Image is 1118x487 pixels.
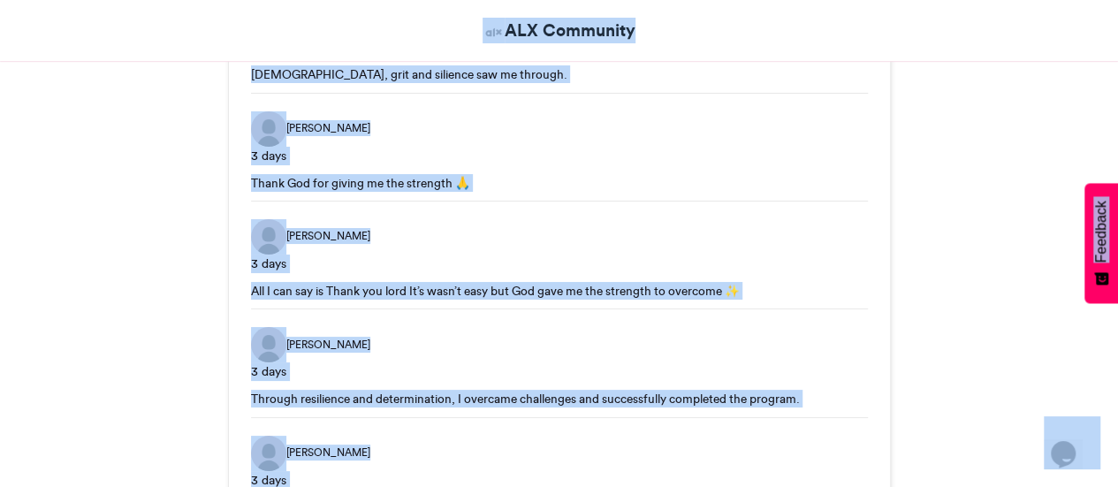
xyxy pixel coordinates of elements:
[251,219,286,255] img: Ayodeji
[251,111,286,147] img: Aishat
[251,65,868,83] div: [DEMOGRAPHIC_DATA], grit and silience saw me through.
[286,337,370,353] span: [PERSON_NAME]
[1084,183,1118,303] button: Feedback - Show survey
[286,228,370,244] span: [PERSON_NAME]
[251,282,868,300] div: All I can say is Thank you lord It’s wasn’t easy but God gave me the strength to overcome ✨
[251,147,868,165] div: 3 days
[251,390,868,407] div: Through resilience and determination, I overcame challenges and successfully completed the program.
[251,362,868,381] div: 3 days
[286,120,370,136] span: [PERSON_NAME]
[251,436,286,471] img: Joshua
[483,21,505,43] img: ALX Community
[286,445,370,460] span: [PERSON_NAME]
[251,255,868,273] div: 3 days
[1044,416,1100,469] iframe: chat widget
[483,18,635,43] a: ALX Community
[251,174,868,192] div: Thank God for giving me the strength 🙏
[251,327,286,362] img: Mandisa
[1093,201,1109,263] span: Feedback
